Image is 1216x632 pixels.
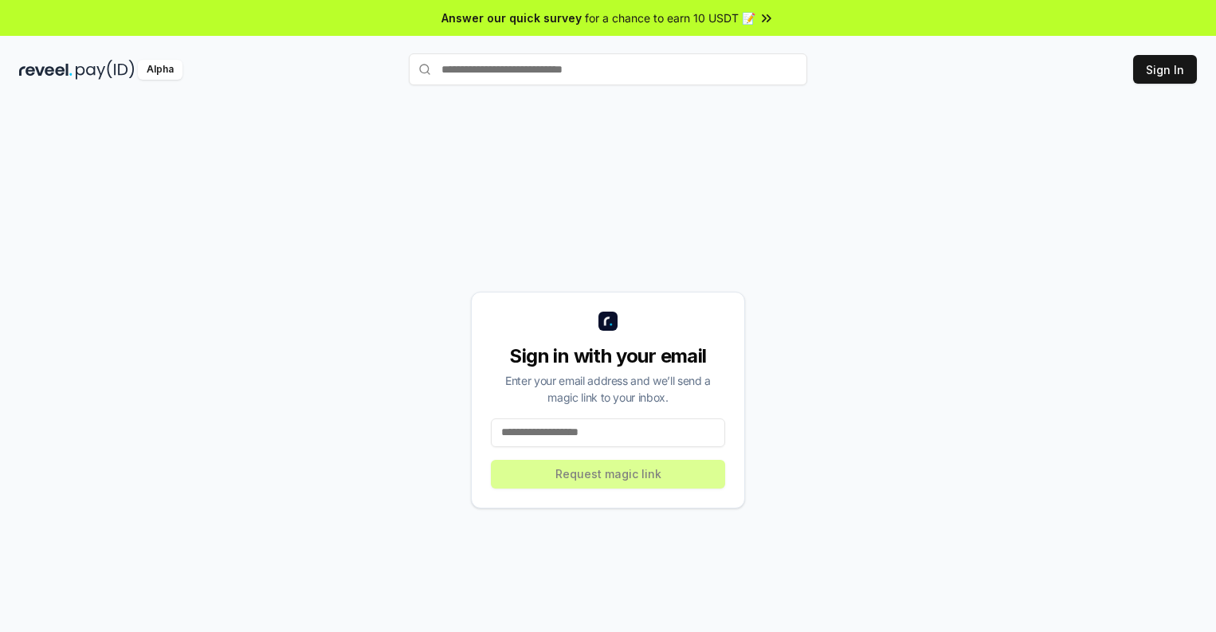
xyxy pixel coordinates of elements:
[491,372,725,406] div: Enter your email address and we’ll send a magic link to your inbox.
[138,60,182,80] div: Alpha
[598,312,618,331] img: logo_small
[585,10,755,26] span: for a chance to earn 10 USDT 📝
[19,60,73,80] img: reveel_dark
[441,10,582,26] span: Answer our quick survey
[76,60,135,80] img: pay_id
[1133,55,1197,84] button: Sign In
[491,343,725,369] div: Sign in with your email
